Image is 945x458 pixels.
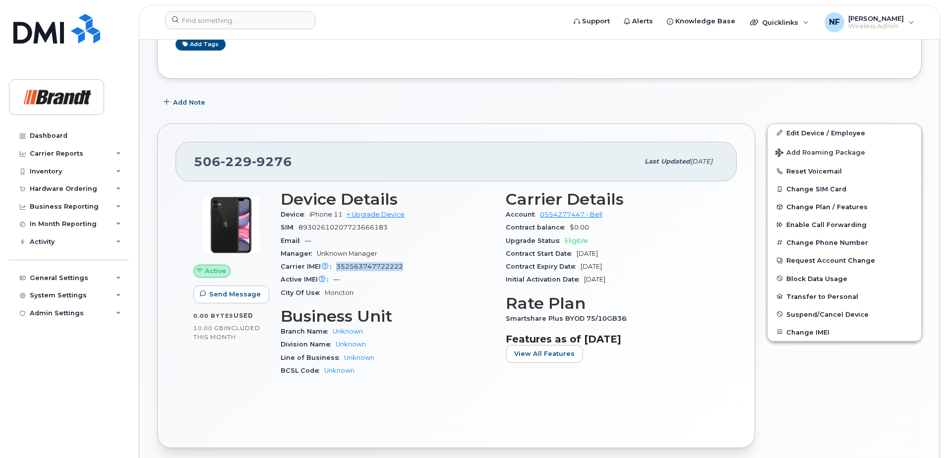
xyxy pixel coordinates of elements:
button: Request Account Change [768,251,921,269]
span: [PERSON_NAME] [848,14,904,22]
a: Unknown [324,367,354,374]
span: Division Name [281,341,336,348]
span: included this month [193,324,260,341]
span: iPhone 11 [309,211,343,218]
span: Contract Expiry Date [506,263,581,270]
span: NF [829,16,840,28]
span: — [305,237,311,244]
span: Quicklinks [762,18,798,26]
span: Upgrade Status [506,237,565,244]
span: Eligible [565,237,588,244]
span: Contract balance [506,224,570,231]
span: [DATE] [581,263,602,270]
span: Alerts [632,16,653,26]
button: Change IMEI [768,323,921,341]
span: Support [582,16,610,26]
a: + Upgrade Device [347,211,405,218]
span: 89302610207723666183 [298,224,388,231]
a: Unknown [336,341,366,348]
span: Initial Activation Date [506,276,584,283]
span: $0.00 [570,224,589,231]
span: Suspend/Cancel Device [786,310,869,318]
div: Quicklinks [743,12,816,32]
a: Alerts [617,11,660,31]
a: Knowledge Base [660,11,742,31]
h3: Carrier Details [506,190,719,208]
button: Transfer to Personal [768,287,921,305]
span: Carrier IMEI [281,263,336,270]
button: Block Data Usage [768,270,921,287]
span: BCSL Code [281,367,324,374]
span: Email [281,237,305,244]
h3: Features as of [DATE] [506,333,719,345]
span: Change Plan / Features [786,203,868,211]
a: Unknown [344,354,374,361]
span: Branch Name [281,328,333,335]
span: Device [281,211,309,218]
span: Last updated [645,158,690,165]
span: Account [506,211,540,218]
span: used [234,312,253,319]
h3: Device Details [281,190,494,208]
span: Send Message [209,289,261,299]
span: [DATE] [690,158,712,165]
span: 506 [194,154,292,169]
a: Support [567,11,617,31]
button: Suspend/Cancel Device [768,305,921,323]
button: Add Note [157,94,214,112]
button: View All Features [506,345,583,363]
a: 0554277447 - Bell [540,211,602,218]
span: Smartshare Plus BYOD 75/10GB36 [506,315,632,322]
img: iPhone_11.jpg [201,195,261,255]
span: Active IMEI [281,276,333,283]
button: Send Message [193,286,269,303]
span: Add Roaming Package [775,149,865,158]
button: Change SIM Card [768,180,921,198]
button: Change Phone Number [768,233,921,251]
span: 0.00 Bytes [193,312,234,319]
span: [DATE] [577,250,598,257]
span: Unknown Manager [317,250,377,257]
span: City Of Use [281,289,325,296]
span: — [333,276,340,283]
span: [DATE] [584,276,605,283]
button: Enable Call Forwarding [768,216,921,233]
span: SIM [281,224,298,231]
span: 229 [221,154,252,169]
h3: Business Unit [281,307,494,325]
span: Knowledge Base [675,16,735,26]
a: Add tags [176,38,226,51]
span: Active [205,266,226,276]
div: Noah Fouillard [818,12,921,32]
span: Wireless Admin [848,22,904,30]
span: Manager [281,250,317,257]
span: Enable Call Forwarding [786,221,867,229]
span: Contract Start Date [506,250,577,257]
span: Moncton [325,289,354,296]
h3: Rate Plan [506,294,719,312]
button: Reset Voicemail [768,162,921,180]
a: Edit Device / Employee [768,124,921,142]
span: 352563747722222 [336,263,403,270]
input: Find something... [165,11,315,29]
a: Unknown [333,328,363,335]
span: Add Note [173,98,205,107]
span: Line of Business [281,354,344,361]
span: View All Features [514,349,575,358]
span: 9276 [252,154,292,169]
button: Change Plan / Features [768,198,921,216]
button: Add Roaming Package [768,142,921,162]
span: 10.00 GB [193,325,224,332]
